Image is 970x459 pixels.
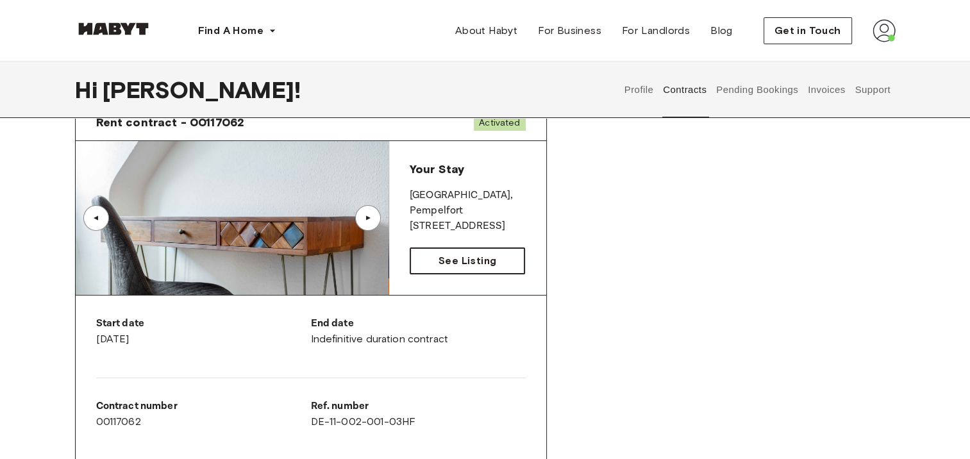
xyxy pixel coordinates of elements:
[410,247,526,274] a: See Listing
[774,23,841,38] span: Get in Touch
[198,23,263,38] span: Find A Home
[700,18,743,44] a: Blog
[662,62,708,118] button: Contracts
[439,253,496,269] span: See Listing
[311,399,526,414] p: Ref. number
[311,316,526,347] div: Indefinitive duration contract
[362,214,374,222] div: ▲
[103,76,301,103] span: [PERSON_NAME] !
[622,23,690,38] span: For Landlords
[96,399,311,430] div: 00117062
[75,22,152,35] img: Habyt
[710,23,733,38] span: Blog
[612,18,700,44] a: For Landlords
[311,316,526,331] p: End date
[90,214,103,222] div: ▲
[474,115,525,131] span: Activated
[873,19,896,42] img: avatar
[410,162,464,176] span: Your Stay
[76,141,389,295] img: Image of the room
[715,62,800,118] button: Pending Bookings
[96,399,311,414] p: Contract number
[96,115,245,130] span: Rent contract - 00117062
[75,76,103,103] span: Hi
[445,18,528,44] a: About Habyt
[619,62,895,118] div: user profile tabs
[853,62,892,118] button: Support
[528,18,612,44] a: For Business
[410,219,526,234] p: [STREET_ADDRESS]
[96,316,311,347] div: [DATE]
[410,188,526,219] p: [GEOGRAPHIC_DATA] , Pempelfort
[455,23,517,38] span: About Habyt
[311,399,526,430] div: DE-11-002-001-03HF
[96,316,311,331] p: Start date
[538,23,601,38] span: For Business
[623,62,655,118] button: Profile
[764,17,852,44] button: Get in Touch
[188,18,287,44] button: Find A Home
[806,62,846,118] button: Invoices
